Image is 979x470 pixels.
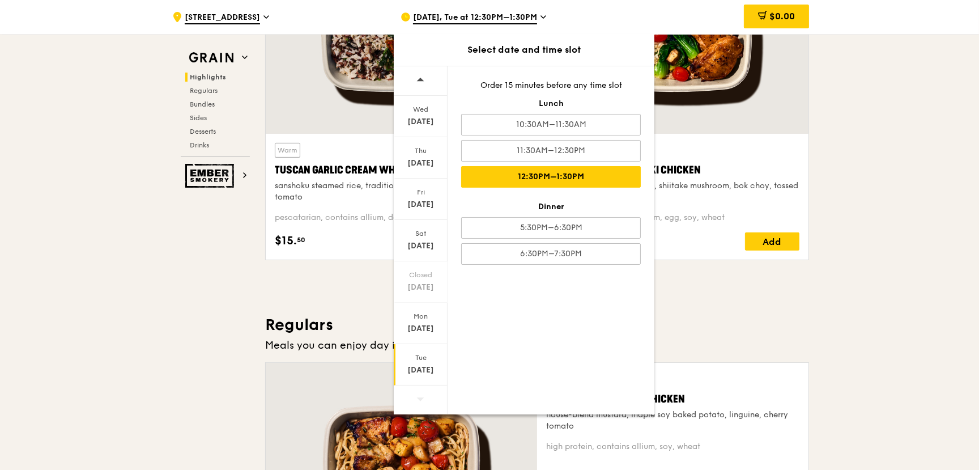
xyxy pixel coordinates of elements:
[190,128,216,136] span: Desserts
[297,235,305,244] span: 50
[395,146,446,155] div: Thu
[275,143,300,158] div: Warm
[190,73,226,81] span: Highlights
[745,232,799,251] div: Add
[461,114,641,136] div: 10:30AM–11:30AM
[185,12,260,24] span: [STREET_ADDRESS]
[395,158,446,169] div: [DATE]
[461,80,641,91] div: Order 15 minutes before any time slot
[395,229,446,238] div: Sat
[265,315,809,335] h3: Regulars
[275,180,523,203] div: sanshoku steamed rice, traditional garlic cream sauce, sundried tomato
[185,164,237,188] img: Ember Smokery web logo
[190,87,218,95] span: Regulars
[461,98,641,109] div: Lunch
[265,337,809,353] div: Meals you can enjoy day in day out.
[395,270,446,280] div: Closed
[551,180,799,203] div: house-blend teriyaki sauce, shiitake mushroom, bok choy, tossed signature rice
[546,409,799,432] div: house-blend mustard, maple soy baked potato, linguine, cherry tomato
[395,116,446,128] div: [DATE]
[551,212,799,223] div: high protein, contains allium, egg, soy, wheat
[395,199,446,210] div: [DATE]
[190,141,209,149] span: Drinks
[275,232,297,249] span: $15.
[395,353,446,362] div: Tue
[461,166,641,188] div: 12:30PM–1:30PM
[551,162,799,178] div: Oven‑Roasted Teriyaki Chicken
[395,365,446,376] div: [DATE]
[461,243,641,265] div: 6:30PM–7:30PM
[395,323,446,334] div: [DATE]
[190,100,215,108] span: Bundles
[769,11,795,22] span: $0.00
[461,217,641,239] div: 5:30PM–6:30PM
[461,140,641,162] div: 11:30AM–12:30PM
[395,188,446,197] div: Fri
[190,114,207,122] span: Sides
[395,282,446,293] div: [DATE]
[546,391,799,407] div: Honey Duo Mustard Chicken
[395,240,446,252] div: [DATE]
[413,12,537,24] span: [DATE], Tue at 12:30PM–1:30PM
[395,105,446,114] div: Wed
[546,441,799,452] div: high protein, contains allium, soy, wheat
[185,48,237,68] img: Grain web logo
[461,201,641,213] div: Dinner
[395,312,446,321] div: Mon
[275,162,523,178] div: Tuscan Garlic Cream White Fish
[275,212,523,223] div: pescatarian, contains allium, dairy, soy
[394,43,654,57] div: Select date and time slot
